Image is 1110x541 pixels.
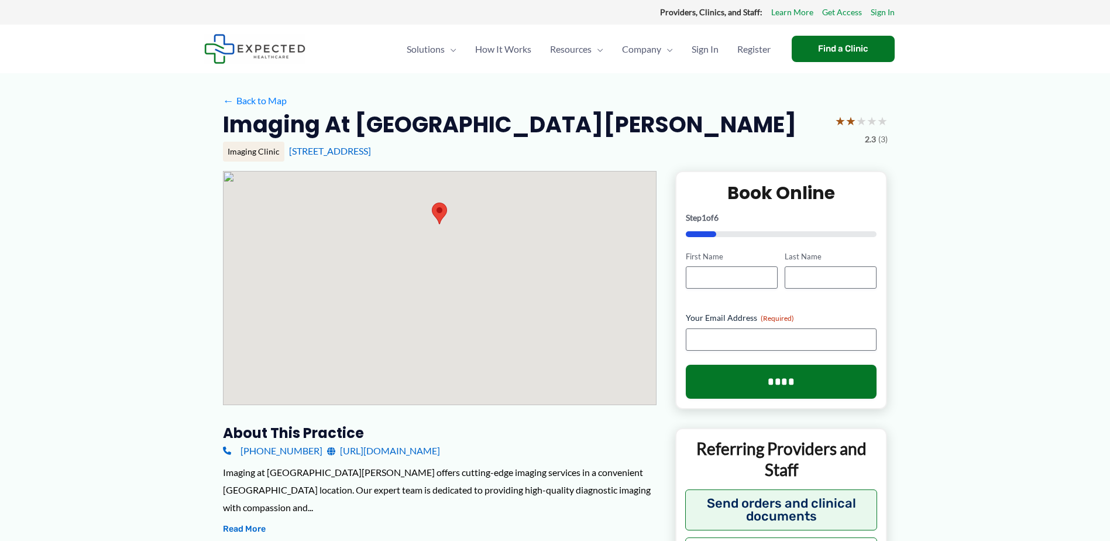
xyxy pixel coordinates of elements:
[682,29,728,70] a: Sign In
[867,110,877,132] span: ★
[327,442,440,460] a: [URL][DOMAIN_NAME]
[785,251,877,262] label: Last Name
[622,29,661,70] span: Company
[686,251,778,262] label: First Name
[692,29,719,70] span: Sign In
[685,438,878,481] p: Referring Providers and Staff
[407,29,445,70] span: Solutions
[592,29,603,70] span: Menu Toggle
[856,110,867,132] span: ★
[223,110,796,139] h2: Imaging at [GEOGRAPHIC_DATA][PERSON_NAME]
[822,5,862,20] a: Get Access
[728,29,780,70] a: Register
[714,213,719,222] span: 6
[613,29,682,70] a: CompanyMenu Toggle
[877,110,888,132] span: ★
[223,92,287,109] a: ←Back to Map
[223,95,234,106] span: ←
[223,442,322,460] a: [PHONE_NUMBER]
[541,29,613,70] a: ResourcesMenu Toggle
[660,7,762,17] strong: Providers, Clinics, and Staff:
[550,29,592,70] span: Resources
[223,424,657,442] h3: About this practice
[204,34,305,64] img: Expected Healthcare Logo - side, dark font, small
[846,110,856,132] span: ★
[397,29,780,70] nav: Primary Site Navigation
[661,29,673,70] span: Menu Toggle
[445,29,456,70] span: Menu Toggle
[702,213,706,222] span: 1
[835,110,846,132] span: ★
[878,132,888,147] span: (3)
[761,314,794,323] span: (Required)
[686,182,877,204] h2: Book Online
[397,29,466,70] a: SolutionsMenu Toggle
[871,5,895,20] a: Sign In
[685,489,878,530] button: Send orders and clinical documents
[686,312,877,324] label: Your Email Address
[466,29,541,70] a: How It Works
[223,142,284,162] div: Imaging Clinic
[475,29,531,70] span: How It Works
[792,36,895,62] a: Find a Clinic
[223,522,266,536] button: Read More
[737,29,771,70] span: Register
[223,464,657,516] div: Imaging at [GEOGRAPHIC_DATA][PERSON_NAME] offers cutting-edge imaging services in a convenient [G...
[771,5,813,20] a: Learn More
[289,145,371,156] a: [STREET_ADDRESS]
[865,132,876,147] span: 2.3
[686,214,877,222] p: Step of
